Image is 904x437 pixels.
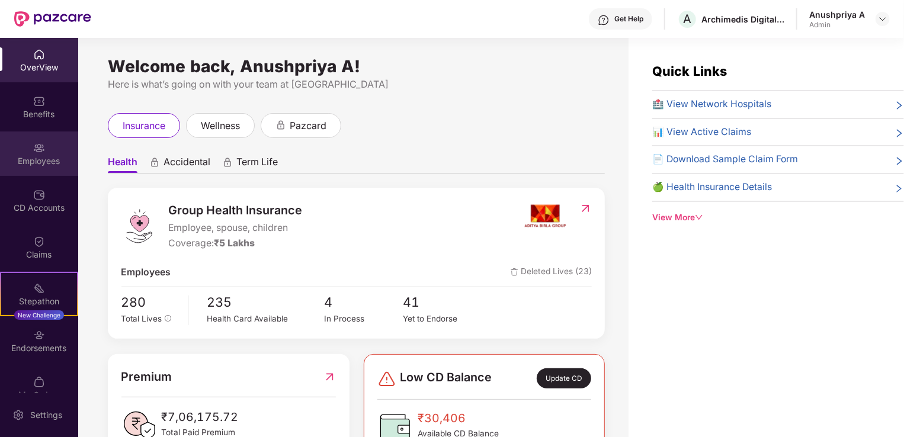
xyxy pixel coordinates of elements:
[809,9,865,20] div: Anushpriya A
[236,156,278,173] span: Term Life
[169,236,303,251] div: Coverage:
[809,20,865,30] div: Admin
[695,213,703,221] span: down
[169,201,303,220] span: Group Health Insurance
[1,295,77,307] div: Stepathon
[684,12,692,26] span: A
[165,315,172,322] span: info-circle
[121,314,162,323] span: Total Lives
[895,99,904,112] span: right
[652,97,771,112] span: 🏥 View Network Hospitals
[701,14,784,25] div: Archimedis Digital Private Limited
[33,189,45,201] img: svg+xml;base64,PHN2ZyBpZD0iQ0RfQWNjb3VudHMiIGRhdGEtbmFtZT0iQ0QgQWNjb3VudHMiIHhtbG5zPSJodHRwOi8vd3...
[324,313,402,325] div: In Process
[895,182,904,195] span: right
[418,409,499,428] span: ₹30,406
[162,408,239,426] span: ₹7,06,175.72
[123,118,165,133] span: insurance
[537,368,591,388] div: Update CD
[33,329,45,341] img: svg+xml;base64,PHN2ZyBpZD0iRW5kb3JzZW1lbnRzIiB4bWxucz0iaHR0cDovL3d3dy53My5vcmcvMjAwMC9zdmciIHdpZH...
[33,282,45,294] img: svg+xml;base64,PHN2ZyB4bWxucz0iaHR0cDovL3d3dy53My5vcmcvMjAwMC9zdmciIHdpZHRoPSIyMSIgaGVpZ2h0PSIyMC...
[324,293,402,313] span: 4
[652,180,772,195] span: 🍏 Health Insurance Details
[33,142,45,154] img: svg+xml;base64,PHN2ZyBpZD0iRW1wbG95ZWVzIiB4bWxucz0iaHR0cDovL3d3dy53My5vcmcvMjAwMC9zdmciIHdpZHRoPS...
[14,11,91,27] img: New Pazcare Logo
[652,211,904,224] div: View More
[121,368,172,386] span: Premium
[598,14,610,26] img: svg+xml;base64,PHN2ZyBpZD0iSGVscC0zMngzMiIgeG1sbnM9Imh0dHA6Ly93d3cudzMub3JnLzIwMDAvc3ZnIiB3aWR0aD...
[614,14,643,24] div: Get Help
[108,77,605,92] div: Here is what’s going on with your team at [GEOGRAPHIC_DATA]
[169,221,303,236] span: Employee, spouse, children
[33,376,45,388] img: svg+xml;base64,PHN2ZyBpZD0iTXlfT3JkZXJzIiBkYXRhLW5hbWU9Ik15IE9yZGVycyIgeG1sbnM9Imh0dHA6Ly93d3cudz...
[579,203,592,214] img: RedirectIcon
[895,155,904,167] span: right
[27,409,66,421] div: Settings
[652,63,727,79] span: Quick Links
[511,268,518,276] img: deleteIcon
[33,236,45,248] img: svg+xml;base64,PHN2ZyBpZD0iQ2xhaW0iIHhtbG5zPSJodHRwOi8vd3d3LnczLm9yZy8yMDAwL3N2ZyIgd2lkdGg9IjIwIi...
[201,118,240,133] span: wellness
[403,313,481,325] div: Yet to Endorse
[878,14,887,24] img: svg+xml;base64,PHN2ZyBpZD0iRHJvcGRvd24tMzJ4MzIiIHhtbG5zPSJodHRwOi8vd3d3LnczLm9yZy8yMDAwL3N2ZyIgd2...
[108,156,137,173] span: Health
[214,237,255,249] span: ₹5 Lakhs
[895,127,904,140] span: right
[323,368,336,386] img: RedirectIcon
[33,49,45,60] img: svg+xml;base64,PHN2ZyBpZD0iSG9tZSIgeG1sbnM9Imh0dHA6Ly93d3cudzMub3JnLzIwMDAvc3ZnIiB3aWR0aD0iMjAiIG...
[275,120,286,130] div: animation
[377,369,396,388] img: svg+xml;base64,PHN2ZyBpZD0iRGFuZ2VyLTMyeDMyIiB4bWxucz0iaHR0cDovL3d3dy53My5vcmcvMjAwMC9zdmciIHdpZH...
[290,118,326,133] span: pazcard
[652,125,751,140] span: 📊 View Active Claims
[523,201,568,231] img: insurerIcon
[121,293,180,313] span: 280
[511,265,592,280] span: Deleted Lives (23)
[164,156,210,173] span: Accidental
[12,409,24,421] img: svg+xml;base64,PHN2ZyBpZD0iU2V0dGluZy0yMHgyMCIgeG1sbnM9Imh0dHA6Ly93d3cudzMub3JnLzIwMDAvc3ZnIiB3aW...
[400,368,492,388] span: Low CD Balance
[14,310,64,320] div: New Challenge
[149,157,160,168] div: animation
[121,265,171,280] span: Employees
[207,313,325,325] div: Health Card Available
[121,208,157,244] img: logo
[652,152,798,167] span: 📄 Download Sample Claim Form
[403,293,481,313] span: 41
[108,62,605,71] div: Welcome back, Anushpriya A!
[222,157,233,168] div: animation
[207,293,325,313] span: 235
[33,95,45,107] img: svg+xml;base64,PHN2ZyBpZD0iQmVuZWZpdHMiIHhtbG5zPSJodHRwOi8vd3d3LnczLm9yZy8yMDAwL3N2ZyIgd2lkdGg9Ij...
